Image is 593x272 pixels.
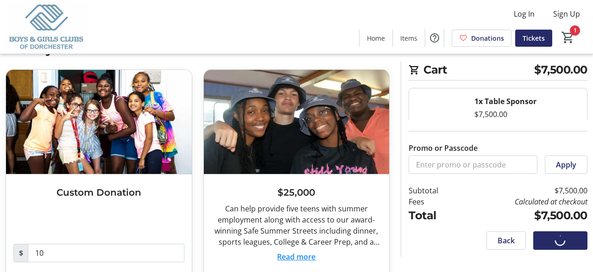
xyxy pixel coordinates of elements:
[13,244,28,262] span: $
[474,109,507,120] div: $7,500.00
[409,155,537,174] input: Enter promo or passcode
[409,207,461,224] td: Total
[360,30,392,47] a: Home
[515,30,552,47] a: Tickets
[514,8,535,19] span: Log In
[452,30,511,47] a: Donations
[409,196,461,207] td: Fees
[486,231,526,250] button: Back
[474,96,536,107] div: 1x Table Sponsor
[409,62,587,80] h2: Cart
[461,185,587,196] td: $7,500.00
[28,244,184,262] input: Donation Amount
[393,30,425,47] a: Items
[546,6,587,21] button: Sign Up
[277,251,315,262] button: Read more
[471,33,504,43] span: Donations
[553,8,580,19] span: Sign Up
[204,70,390,174] img: $25,000
[6,4,88,50] img: Boys & Girls Clubs of Dorchester's Logo
[498,235,515,246] span: Back
[400,33,417,43] span: Items
[545,155,587,174] button: Apply
[461,196,587,207] td: Calculated at checkout
[211,185,382,199] h3: $25,000
[461,207,587,224] td: $7,500.00
[534,62,587,78] span: $7,500.00
[6,70,192,174] img: Custom Donation
[556,159,576,170] span: Apply
[211,203,382,247] div: Can help provide five teens with summer employment along with access to our award-winning Safe Su...
[367,33,385,43] span: Home
[523,33,545,43] span: Tickets
[13,185,184,199] h3: Custom Donation
[560,29,576,46] button: Cart
[409,88,467,168] img: Table Sponsor
[506,6,542,21] button: Log In
[425,29,444,47] button: Help
[409,142,478,154] label: Promo or Passcode
[409,185,461,196] td: Subtotal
